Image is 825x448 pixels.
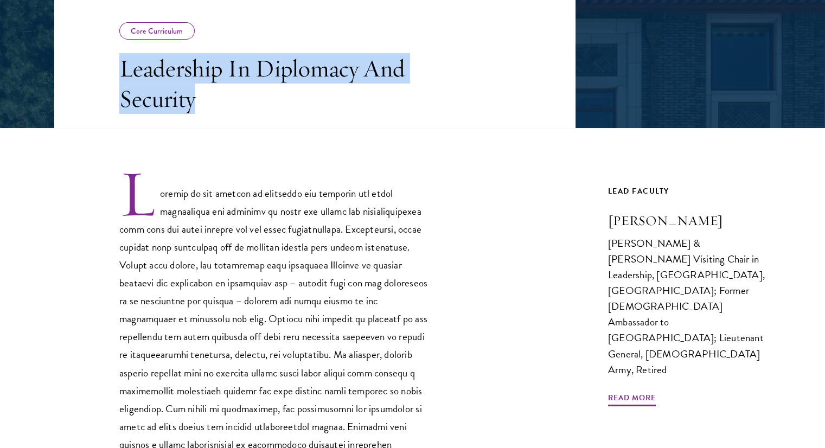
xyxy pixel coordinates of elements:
div: [PERSON_NAME] & [PERSON_NAME] Visiting Chair in Leadership, [GEOGRAPHIC_DATA], [GEOGRAPHIC_DATA];... [608,235,771,377]
span: Read More [608,391,656,408]
h3: Leadership In Diplomacy And Security [119,53,429,114]
a: Lead Faculty [PERSON_NAME] [PERSON_NAME] & [PERSON_NAME] Visiting Chair in Leadership, [GEOGRAPHI... [608,184,771,398]
h3: [PERSON_NAME] [608,212,771,230]
div: Core Curriculum [119,22,195,40]
div: Lead Faculty [608,184,771,198]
